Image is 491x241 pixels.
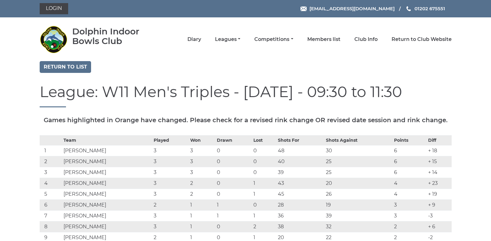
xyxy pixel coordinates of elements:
[406,6,411,11] img: Phone us
[392,167,427,178] td: 6
[215,221,252,232] td: 0
[392,221,427,232] td: 2
[40,84,452,107] h1: League: W11 Men's Triples - [DATE] - 09:30 to 11:30
[252,156,276,167] td: 0
[40,145,62,156] td: 1
[427,210,452,221] td: -3
[427,199,452,210] td: + 9
[189,199,215,210] td: 1
[276,156,324,167] td: 40
[427,189,452,199] td: + 19
[62,221,152,232] td: [PERSON_NAME]
[187,36,201,43] a: Diary
[392,210,427,221] td: 3
[392,189,427,199] td: 4
[189,135,215,145] th: Won
[189,145,215,156] td: 3
[414,6,445,11] span: 01202 675551
[324,145,392,156] td: 30
[324,221,392,232] td: 32
[189,189,215,199] td: 2
[215,178,252,189] td: 0
[324,156,392,167] td: 25
[189,221,215,232] td: 1
[189,178,215,189] td: 2
[62,167,152,178] td: [PERSON_NAME]
[215,156,252,167] td: 0
[152,135,189,145] th: Played
[276,145,324,156] td: 48
[152,199,189,210] td: 2
[276,199,324,210] td: 28
[324,210,392,221] td: 39
[62,178,152,189] td: [PERSON_NAME]
[62,210,152,221] td: [PERSON_NAME]
[215,135,252,145] th: Drawn
[62,199,152,210] td: [PERSON_NAME]
[300,7,307,11] img: Email
[252,178,276,189] td: 1
[252,167,276,178] td: 0
[215,145,252,156] td: 0
[152,210,189,221] td: 3
[152,156,189,167] td: 3
[152,167,189,178] td: 3
[324,189,392,199] td: 26
[252,135,276,145] th: Lost
[215,36,240,43] a: Leagues
[40,25,68,53] img: Dolphin Indoor Bowls Club
[152,221,189,232] td: 3
[276,210,324,221] td: 36
[252,145,276,156] td: 0
[152,189,189,199] td: 3
[427,167,452,178] td: + 14
[354,36,378,43] a: Club Info
[215,167,252,178] td: 0
[392,199,427,210] td: 3
[427,135,452,145] th: Diff
[427,156,452,167] td: + 15
[62,135,152,145] th: Team
[252,221,276,232] td: 2
[252,199,276,210] td: 0
[189,167,215,178] td: 3
[392,156,427,167] td: 6
[189,156,215,167] td: 3
[392,145,427,156] td: 6
[72,27,157,46] div: Dolphin Indoor Bowls Club
[406,5,445,12] a: Phone us 01202 675551
[324,199,392,210] td: 19
[300,5,395,12] a: Email [EMAIL_ADDRESS][DOMAIN_NAME]
[215,210,252,221] td: 1
[276,167,324,178] td: 39
[40,117,452,123] h5: Games highlighted in Orange have changed. Please check for a revised rink change OR revised date ...
[276,135,324,145] th: Shots For
[324,167,392,178] td: 25
[392,135,427,145] th: Points
[215,189,252,199] td: 0
[152,145,189,156] td: 3
[62,189,152,199] td: [PERSON_NAME]
[62,145,152,156] td: [PERSON_NAME]
[276,221,324,232] td: 38
[252,189,276,199] td: 1
[40,156,62,167] td: 2
[427,178,452,189] td: + 23
[40,178,62,189] td: 4
[40,167,62,178] td: 3
[252,210,276,221] td: 1
[152,178,189,189] td: 3
[62,156,152,167] td: [PERSON_NAME]
[427,145,452,156] td: + 18
[189,210,215,221] td: 1
[215,199,252,210] td: 1
[392,36,452,43] a: Return to Club Website
[309,6,395,11] span: [EMAIL_ADDRESS][DOMAIN_NAME]
[324,178,392,189] td: 20
[40,3,68,14] a: Login
[40,199,62,210] td: 6
[427,221,452,232] td: + 6
[276,189,324,199] td: 45
[276,178,324,189] td: 43
[307,36,340,43] a: Members list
